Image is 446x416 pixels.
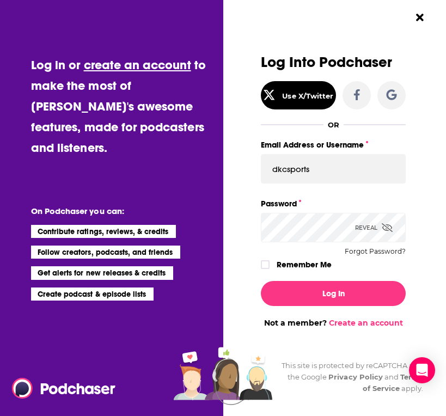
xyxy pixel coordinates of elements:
[410,7,430,28] button: Close Button
[31,225,176,238] li: Contribute ratings, reviews, & credits
[261,138,406,152] label: Email Address or Username
[278,360,423,394] div: This site is protected by reCAPTCHA and the Google and apply.
[31,266,173,279] li: Get alerts for new releases & credits
[329,318,403,328] a: Create an account
[261,197,406,211] label: Password
[282,91,333,100] div: Use X/Twitter
[31,246,181,259] li: Follow creators, podcasts, and friends
[328,120,339,129] div: OR
[31,287,154,301] li: Create podcast & episode lists
[31,206,215,216] li: On Podchaser you can:
[12,378,108,399] a: Podchaser - Follow, Share and Rate Podcasts
[277,258,332,272] label: Remember Me
[261,81,336,109] button: Use X/Twitter
[261,281,406,306] button: Log In
[328,372,383,381] a: Privacy Policy
[345,248,406,255] button: Forgot Password?
[261,154,406,183] input: Email Address or Username
[355,213,393,242] div: Reveal
[261,54,406,70] h3: Log Into Podchaser
[84,57,191,72] a: create an account
[261,318,406,328] div: Not a member?
[12,378,117,399] img: Podchaser - Follow, Share and Rate Podcasts
[409,357,435,383] div: Open Intercom Messenger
